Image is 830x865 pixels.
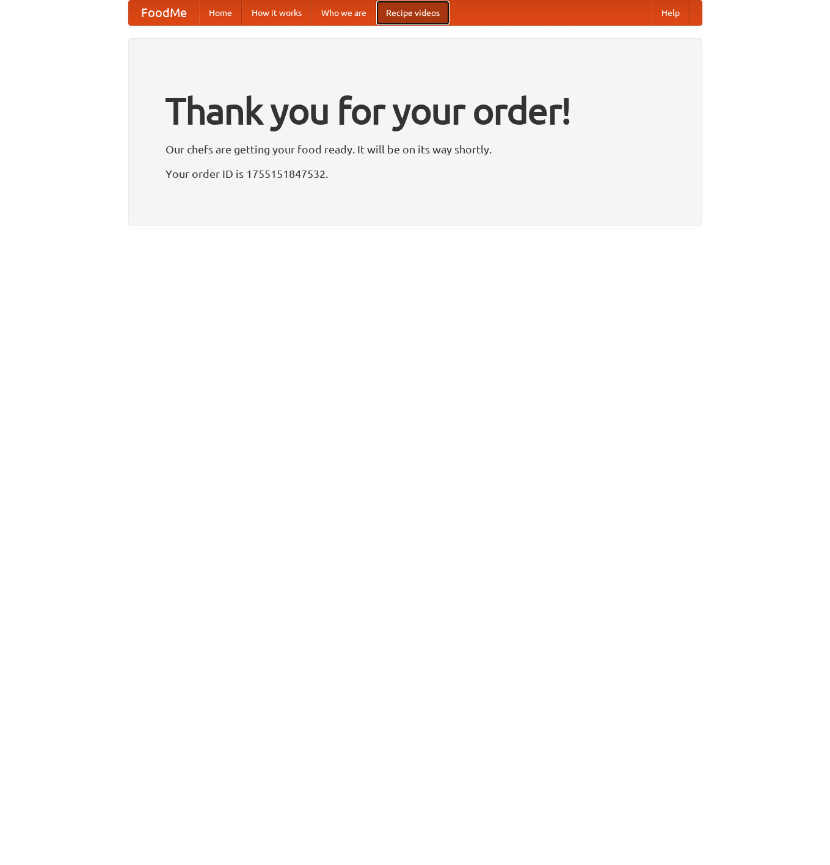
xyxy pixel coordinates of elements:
[166,81,665,140] h1: Thank you for your order!
[242,1,311,25] a: How it works
[311,1,376,25] a: Who we are
[166,164,665,183] p: Your order ID is 1755151847532.
[166,140,665,158] p: Our chefs are getting your food ready. It will be on its way shortly.
[199,1,242,25] a: Home
[652,1,690,25] a: Help
[376,1,450,25] a: Recipe videos
[129,1,199,25] a: FoodMe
